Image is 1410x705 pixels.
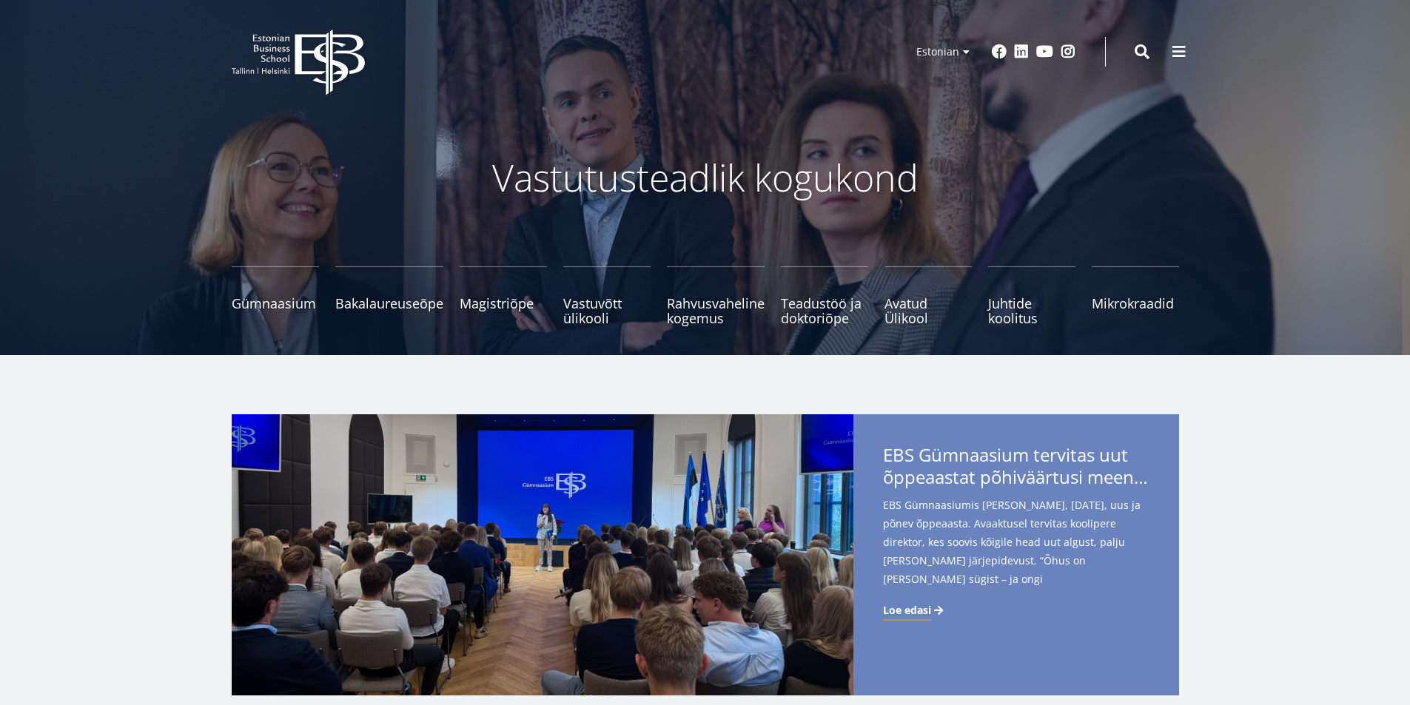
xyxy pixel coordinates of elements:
[883,444,1149,493] span: EBS Gümnaasium tervitas uut
[988,296,1075,325] span: Juhtide koolitus
[313,155,1098,200] p: Vastutusteadlik kogukond
[781,296,868,325] span: Teadustöö ja doktoriõpe
[460,266,547,325] a: Magistriõpe
[883,466,1149,488] span: õppeaastat põhiväärtusi meenutades
[563,266,651,325] a: Vastuvõtt ülikooli
[335,266,443,325] a: Bakalaureuseõpe
[232,266,319,325] a: Gümnaasium
[781,266,868,325] a: Teadustöö ja doktoriõpe
[232,296,319,311] span: Gümnaasium
[1092,296,1179,311] span: Mikrokraadid
[232,414,853,695] img: a
[1036,44,1053,59] a: Youtube
[563,296,651,325] span: Vastuvõtt ülikooli
[883,603,931,618] span: Loe edasi
[1014,44,1029,59] a: Linkedin
[884,266,972,325] a: Avatud Ülikool
[1061,44,1075,59] a: Instagram
[988,266,1075,325] a: Juhtide koolitus
[667,266,765,325] a: Rahvusvaheline kogemus
[884,296,972,325] span: Avatud Ülikool
[335,296,443,311] span: Bakalaureuseõpe
[667,296,765,325] span: Rahvusvaheline kogemus
[992,44,1007,59] a: Facebook
[883,496,1149,612] span: EBS Gümnaasiumis [PERSON_NAME], [DATE], uus ja põnev õppeaasta. Avaaktusel tervitas koolipere dir...
[883,603,946,618] a: Loe edasi
[1092,266,1179,325] a: Mikrokraadid
[460,296,547,311] span: Magistriõpe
